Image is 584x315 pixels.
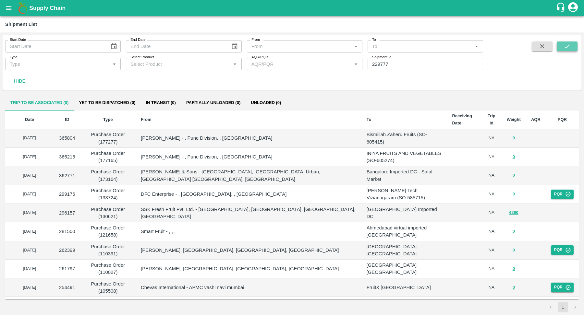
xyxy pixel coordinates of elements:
button: Open [110,60,118,68]
td: NA [481,204,502,223]
button: page 1 [558,302,568,312]
p: [PERSON_NAME], [GEOGRAPHIC_DATA], [GEOGRAPHIC_DATA], [GEOGRAPHIC_DATA] [141,265,356,272]
p: Purchase Order (177165) [86,150,131,164]
label: To [372,37,376,42]
div: account of current user [567,1,579,15]
td: NA [481,129,502,148]
p: [GEOGRAPHIC_DATA] [GEOGRAPHIC_DATA] [367,262,442,276]
p: 362771 [59,172,75,179]
label: From [251,37,260,42]
p: 296157 [59,209,75,216]
label: Start Date [10,37,26,42]
button: Yet to be dispatched (0) [74,95,140,111]
button: Open [231,60,239,68]
p: Chevas International - APMC vashi navi mumbai [141,284,356,291]
td: NA [481,185,502,204]
td: NA [481,148,502,167]
b: Date [25,117,34,122]
button: Trip to be associated (0) [5,95,74,111]
td: NA [481,260,502,278]
p: INIYA FRUITS AND VEGETABLES (SO-605274) [367,150,442,164]
div: Shipment List [5,20,37,29]
p: Purchase Order (105508) [86,280,131,295]
p: Purchase Order (173164) [86,168,131,183]
td: NA [481,241,502,260]
td: [DATE] [5,260,54,278]
button: In transit (0) [140,95,181,111]
label: End Date [130,37,145,42]
td: [DATE] [5,148,54,167]
input: To [370,42,470,51]
button: 0 [513,134,515,142]
p: [PERSON_NAME] - , Pune Division, , [GEOGRAPHIC_DATA] [141,134,356,142]
button: Choose date [228,40,241,52]
td: [DATE] [5,185,54,204]
p: Purchase Order (110391) [86,243,131,258]
label: AQR/PQR [251,55,268,60]
input: From [249,42,350,51]
b: PQR [558,117,567,122]
button: PQR [551,245,574,255]
button: Choose date [108,40,120,52]
b: Trip Id [488,113,495,125]
p: Purchase Order (130621) [86,206,131,220]
p: 365804 [59,134,75,142]
p: [PERSON_NAME], [GEOGRAPHIC_DATA], [GEOGRAPHIC_DATA], [GEOGRAPHIC_DATA] [141,247,356,254]
p: DFC Enterprise - , [GEOGRAPHIC_DATA], , [GEOGRAPHIC_DATA] [141,191,356,198]
a: Supply Chain [29,4,556,13]
td: [DATE] [5,204,54,223]
p: Purchase Order (105173) [86,299,131,313]
button: Open [352,60,360,68]
td: NA [481,278,502,297]
td: [DATE] [5,278,54,297]
input: Enter Shipment ID [368,58,483,70]
b: AQR [531,117,541,122]
p: [PERSON_NAME] & Sons - [GEOGRAPHIC_DATA], [GEOGRAPHIC_DATA] Urban, [GEOGRAPHIC_DATA] [GEOGRAPHIC_... [141,168,356,183]
p: Purchase Order (110027) [86,262,131,276]
p: [PERSON_NAME] - , Pune Division, , [GEOGRAPHIC_DATA] [141,153,356,160]
button: 0 [513,172,515,179]
td: NA [481,222,502,241]
button: 0 [513,228,515,235]
td: [DATE] [5,166,54,185]
p: [PERSON_NAME] Tech Vizianagaram (SO-585715) [367,187,442,202]
p: 281500 [59,228,75,235]
p: Bangalore Imported DC - Safal Market [367,168,442,183]
button: Hide [5,76,27,87]
b: From [141,117,152,122]
b: To [367,117,371,122]
p: 365216 [59,153,75,160]
p: Ahmedabad virtual imported [GEOGRAPHIC_DATA] [367,224,442,239]
b: Supply Chain [29,5,66,11]
input: End Date [126,40,226,52]
nav: pagination navigation [544,302,581,312]
button: PQR [551,190,574,199]
div: customer-support [556,2,567,14]
p: Purchase Order (121658) [86,224,131,239]
p: Bismillah Zaheru Fruits (SO-605415) [367,131,442,146]
button: 0 [513,265,515,273]
input: AQR/PQR [249,60,341,68]
button: Partially Unloaded (0) [181,95,246,111]
p: Purchase Order (177277) [86,131,131,146]
b: ID [65,117,69,122]
p: 254491 [59,284,75,291]
td: NA [481,166,502,185]
input: Select Product [128,60,229,68]
p: Purchase Order (133724) [86,187,131,202]
label: Type [10,55,18,60]
p: FruitX [GEOGRAPHIC_DATA] [367,284,442,291]
p: 261797 [59,265,75,272]
button: Unloaded (0) [246,95,286,111]
b: Weight [507,117,521,122]
p: Smart Fruit - , , , [141,228,356,235]
strong: Hide [14,78,25,84]
td: [DATE] [5,222,54,241]
td: [DATE] [5,241,54,260]
button: 0 [513,191,515,198]
b: Type [103,117,113,122]
b: Receiving Date [452,113,472,125]
button: 0 [513,284,515,291]
button: 0 [513,247,515,254]
p: SSK Fresh Fruit Pvt. Ltd. - [GEOGRAPHIC_DATA], [GEOGRAPHIC_DATA], [GEOGRAPHIC_DATA], [GEOGRAPHIC_... [141,206,356,220]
